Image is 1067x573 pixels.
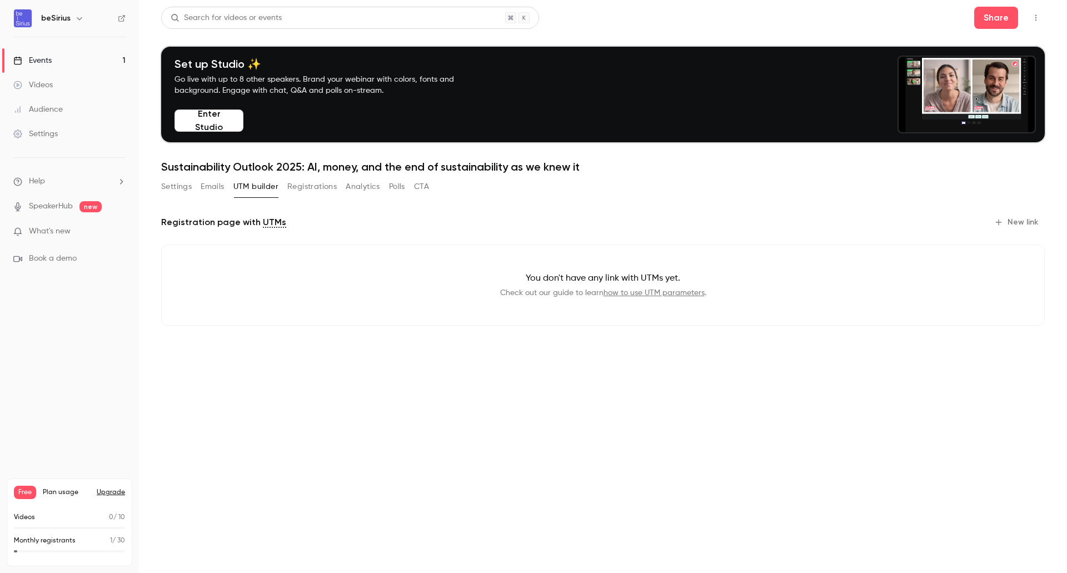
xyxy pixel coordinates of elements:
button: CTA [414,178,429,196]
div: Audience [13,104,63,115]
span: Book a demo [29,253,77,265]
div: Events [13,55,52,66]
span: What's new [29,226,71,237]
button: New link [990,213,1045,231]
div: Settings [13,128,58,139]
a: how to use UTM parameters [604,289,705,297]
span: Free [14,486,36,499]
h1: Sustainability Outlook 2025: AI, money, and the end of sustainability as we knew it [161,160,1045,173]
p: Go live with up to 8 other speakers. Brand your webinar with colors, fonts and background. Engage... [174,74,480,96]
button: Registrations [287,178,337,196]
span: 1 [110,537,112,544]
button: Share [974,7,1018,29]
p: Check out our guide to learn . [180,287,1026,298]
h6: beSirius [41,13,71,24]
button: Emails [201,178,224,196]
span: new [79,201,102,212]
p: Monthly registrants [14,536,76,546]
p: / 30 [110,536,125,546]
span: 0 [109,514,113,521]
p: Registration page with [161,216,286,229]
button: Enter Studio [174,109,243,132]
div: Videos [13,79,53,91]
button: Polls [389,178,405,196]
button: Analytics [346,178,380,196]
h4: Set up Studio ✨ [174,57,480,71]
img: beSirius [14,9,32,27]
button: Settings [161,178,192,196]
li: help-dropdown-opener [13,176,126,187]
a: UTMs [263,216,286,229]
div: Search for videos or events [171,12,282,24]
span: Help [29,176,45,187]
span: Plan usage [43,488,90,497]
p: / 10 [109,512,125,522]
button: Upgrade [97,488,125,497]
button: UTM builder [233,178,278,196]
a: SpeakerHub [29,201,73,212]
p: You don't have any link with UTMs yet. [180,272,1026,285]
iframe: Noticeable Trigger [112,227,126,237]
p: Videos [14,512,35,522]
